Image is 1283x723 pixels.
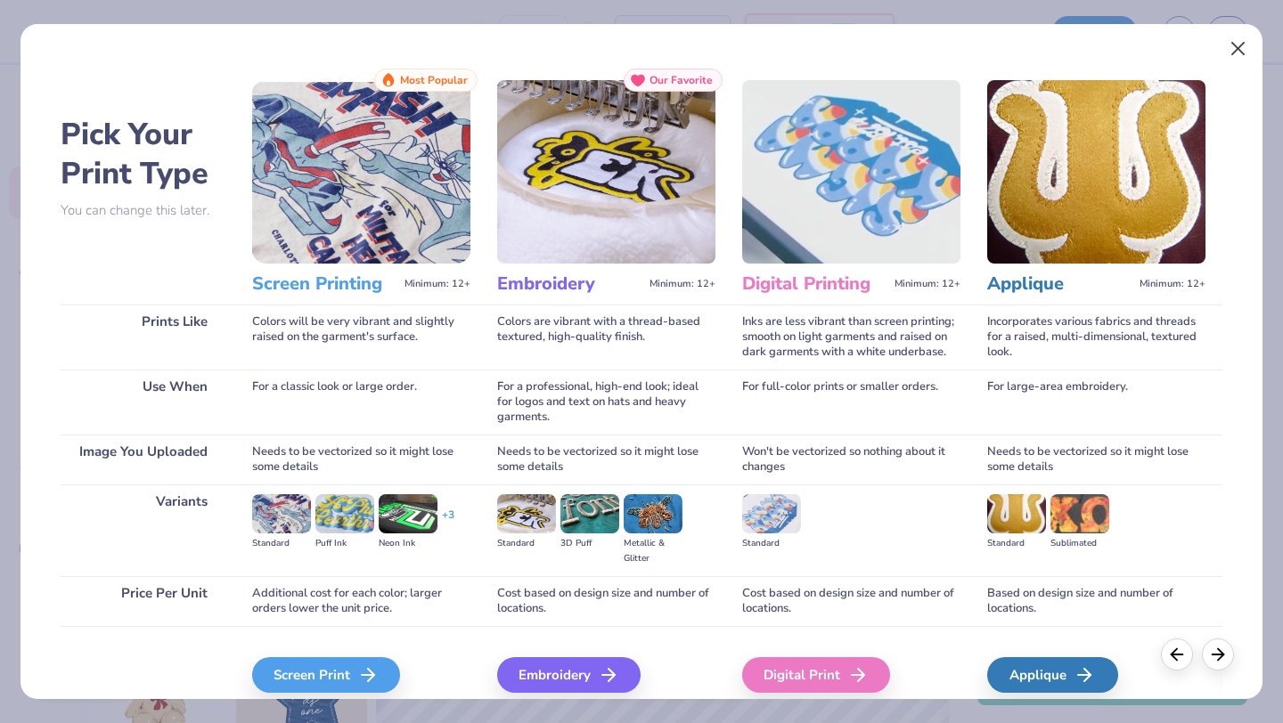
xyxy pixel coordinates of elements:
span: Minimum: 12+ [405,278,470,290]
div: Embroidery [497,657,641,693]
div: Colors will be very vibrant and slightly raised on the garment's surface. [252,305,470,370]
span: Most Popular [400,74,468,86]
div: 3D Puff [560,536,619,551]
h3: Embroidery [497,272,642,296]
img: Puff Ink [315,494,374,533]
img: Neon Ink [379,494,437,533]
span: We'll vectorize your image. [497,696,715,711]
div: Standard [987,536,1046,551]
img: Digital Printing [742,80,960,264]
div: Standard [252,536,311,551]
div: Standard [497,536,556,551]
div: Standard [742,536,801,551]
span: Minimum: 12+ [650,278,715,290]
div: Needs to be vectorized so it might lose some details [987,435,1205,484]
div: For a professional, high-end look; ideal for logos and text on hats and heavy garments. [497,370,715,435]
div: Based on design size and number of locations. [987,576,1205,626]
img: Standard [987,494,1046,533]
div: Cost based on design size and number of locations. [742,576,960,626]
div: Screen Print [252,657,400,693]
div: Additional cost for each color; larger orders lower the unit price. [252,576,470,626]
div: For full-color prints or smaller orders. [742,370,960,435]
h2: Pick Your Print Type [61,115,225,193]
div: Prints Like [61,305,225,370]
div: Inks are less vibrant than screen printing; smooth on light garments and raised on dark garments ... [742,305,960,370]
div: Needs to be vectorized so it might lose some details [497,435,715,484]
span: We'll vectorize your image. [987,696,1205,711]
img: Standard [252,494,311,533]
div: Metallic & Glitter [624,536,682,566]
div: Won't be vectorized so nothing about it changes [742,435,960,484]
img: 3D Puff [560,494,619,533]
div: Price Per Unit [61,576,225,626]
div: Incorporates various fabrics and threads for a raised, multi-dimensional, textured look. [987,305,1205,370]
div: Needs to be vectorized so it might lose some details [252,435,470,484]
div: + 3 [442,508,454,538]
div: Sublimated [1050,536,1109,551]
span: We'll vectorize your image. [252,696,470,711]
h3: Digital Printing [742,272,887,296]
div: Puff Ink [315,536,374,551]
div: Digital Print [742,657,890,693]
h3: Screen Printing [252,272,397,296]
div: For a classic look or large order. [252,370,470,435]
div: Neon Ink [379,536,437,551]
img: Applique [987,80,1205,264]
div: Applique [987,657,1118,693]
div: For large-area embroidery. [987,370,1205,435]
img: Metallic & Glitter [624,494,682,533]
span: Minimum: 12+ [895,278,960,290]
h3: Applique [987,272,1132,296]
span: Our Favorite [650,74,713,86]
img: Sublimated [1050,494,1109,533]
button: Close [1222,32,1255,66]
img: Embroidery [497,80,715,264]
img: Screen Printing [252,80,470,264]
div: Variants [61,484,225,576]
div: Cost based on design size and number of locations. [497,576,715,626]
img: Standard [742,494,801,533]
p: You can change this later. [61,203,225,218]
div: Image You Uploaded [61,435,225,484]
span: Minimum: 12+ [1140,278,1205,290]
img: Standard [497,494,556,533]
div: Colors are vibrant with a thread-based textured, high-quality finish. [497,305,715,370]
div: Use When [61,370,225,435]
